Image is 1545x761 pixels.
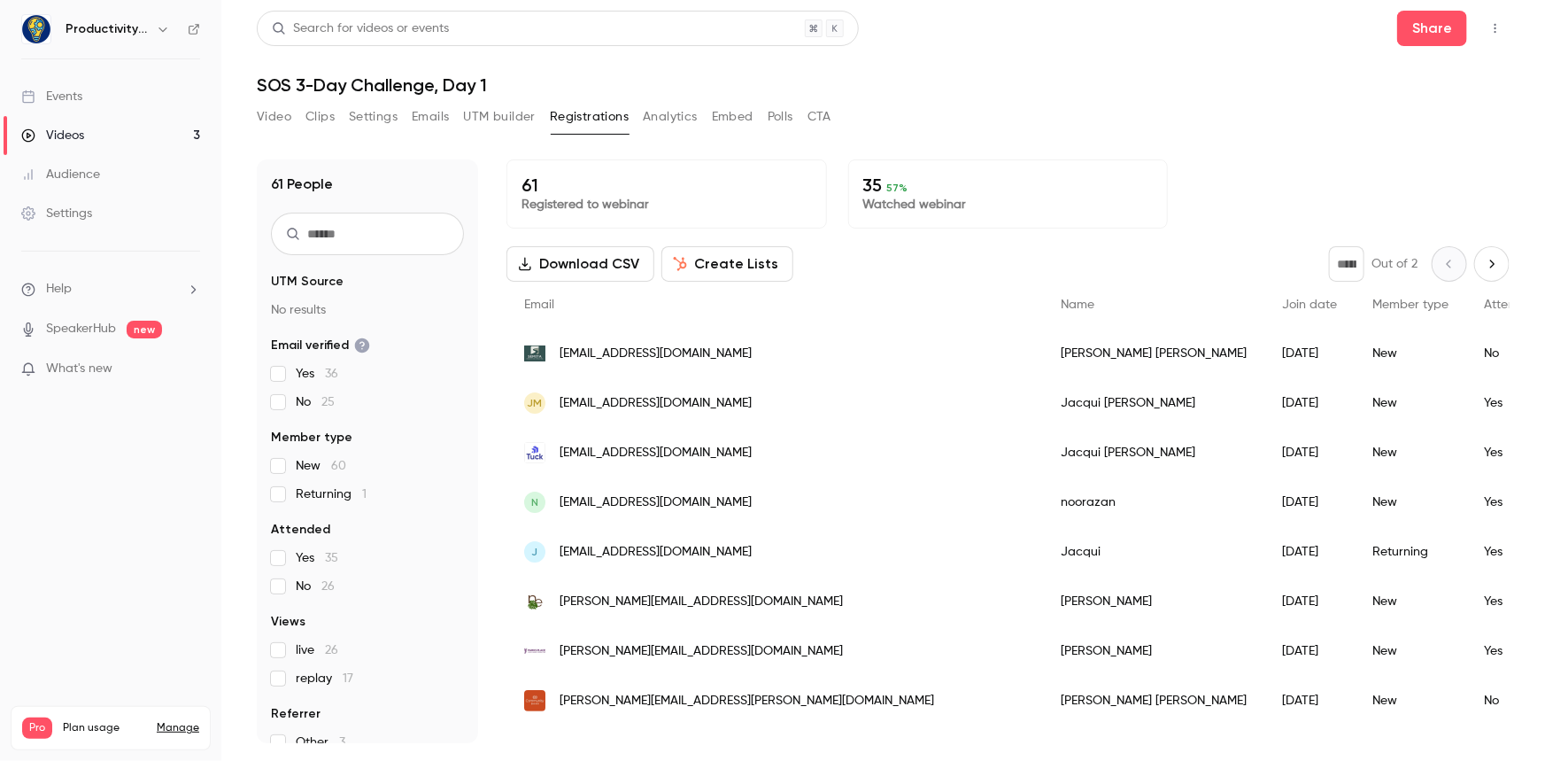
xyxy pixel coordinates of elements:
span: UTM Source [271,273,344,291]
div: noorazan [1043,478,1264,527]
img: tuckconsultinggroup.com [524,442,545,463]
div: Jacqui [1043,527,1264,577]
button: Emails [412,103,449,131]
span: Member type [271,429,352,447]
span: 1 [362,488,367,501]
p: 61 [521,175,812,196]
img: anomadicentrepreneur.com [524,591,545,612]
img: cbna.com [524,690,545,711]
h1: SOS 3-Day Challenge, Day 1 [257,74,1510,96]
button: Registrations [550,103,629,131]
div: [DATE] [1264,428,1355,478]
button: Video [257,103,291,131]
p: Registered to webinar [521,196,812,214]
div: [DATE] [1264,626,1355,676]
span: No [296,578,335,595]
span: 26 [321,580,335,593]
span: new [127,321,162,338]
h6: Productivity Nerd [66,20,149,38]
div: New [1355,478,1466,527]
img: semitainnovation.com [524,346,545,361]
button: Download CSV [506,246,654,282]
span: Referrer [271,705,321,723]
span: 25 [321,396,335,408]
span: [EMAIL_ADDRESS][DOMAIN_NAME] [560,444,752,462]
span: 35 [325,552,338,564]
a: SpeakerHub [46,320,116,338]
span: Yes [296,365,338,383]
span: 57 % [887,182,908,194]
span: 36 [325,368,338,380]
span: Yes [296,549,338,567]
span: J [532,544,538,560]
button: UTM builder [464,103,536,131]
img: Productivity Nerd [22,15,50,43]
h1: 61 People [271,174,333,195]
p: Watched webinar [863,196,1154,214]
span: What's new [46,360,112,378]
div: New [1355,329,1466,378]
span: Other [296,734,345,751]
img: papyrushaiti.com [524,740,545,761]
span: Attended [271,521,330,539]
span: n [531,494,538,510]
div: [PERSON_NAME] [1043,626,1264,676]
button: Share [1397,11,1467,46]
div: Videos [21,127,84,144]
button: Analytics [643,103,698,131]
div: [PERSON_NAME] [PERSON_NAME] [1043,329,1264,378]
button: CTA [807,103,831,131]
span: 17 [343,672,353,685]
span: [PERSON_NAME][EMAIL_ADDRESS][DOMAIN_NAME] [560,742,843,760]
div: New [1355,626,1466,676]
button: Clips [305,103,335,131]
div: [DATE] [1264,527,1355,577]
span: 60 [331,460,346,472]
img: parksplaceconsulting.com [524,641,545,662]
li: help-dropdown-opener [21,280,200,299]
div: Events [21,88,82,105]
p: No results [271,301,464,319]
div: Audience [21,166,100,183]
div: [DATE] [1264,676,1355,726]
span: [EMAIL_ADDRESS][DOMAIN_NAME] [560,394,752,413]
span: Join date [1282,299,1337,311]
button: Next page [1474,246,1510,282]
div: [DATE] [1264,329,1355,378]
div: Jacqui [PERSON_NAME] [1043,378,1264,428]
span: [PERSON_NAME][EMAIL_ADDRESS][PERSON_NAME][DOMAIN_NAME] [560,692,934,711]
button: Create Lists [661,246,793,282]
span: Views [271,613,305,631]
span: 26 [325,644,338,656]
span: Returning [296,485,367,503]
p: 35 [863,175,1154,196]
span: Plan usage [63,721,146,735]
span: Help [46,280,72,299]
div: New [1355,378,1466,428]
div: [DATE] [1264,378,1355,428]
span: Attended [1484,299,1538,311]
div: New [1355,577,1466,626]
button: Settings [349,103,398,131]
span: 3 [339,736,345,749]
div: Returning [1355,527,1466,577]
div: Jacqui [PERSON_NAME] [1043,428,1264,478]
div: [PERSON_NAME] [1043,577,1264,626]
a: Manage [157,721,199,735]
span: Name [1061,299,1094,311]
div: New [1355,676,1466,726]
span: replay [296,670,353,687]
div: [PERSON_NAME] [PERSON_NAME] [1043,676,1264,726]
span: New [296,457,346,475]
span: [EMAIL_ADDRESS][DOMAIN_NAME] [560,543,752,562]
span: No [296,393,335,411]
span: [PERSON_NAME][EMAIL_ADDRESS][DOMAIN_NAME] [560,642,843,661]
p: Out of 2 [1371,255,1418,273]
div: [DATE] [1264,478,1355,527]
span: Email verified [271,337,370,354]
div: New [1355,428,1466,478]
div: [DATE] [1264,577,1355,626]
div: Settings [21,205,92,222]
div: Search for videos or events [272,19,449,38]
span: [EMAIL_ADDRESS][DOMAIN_NAME] [560,345,752,363]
